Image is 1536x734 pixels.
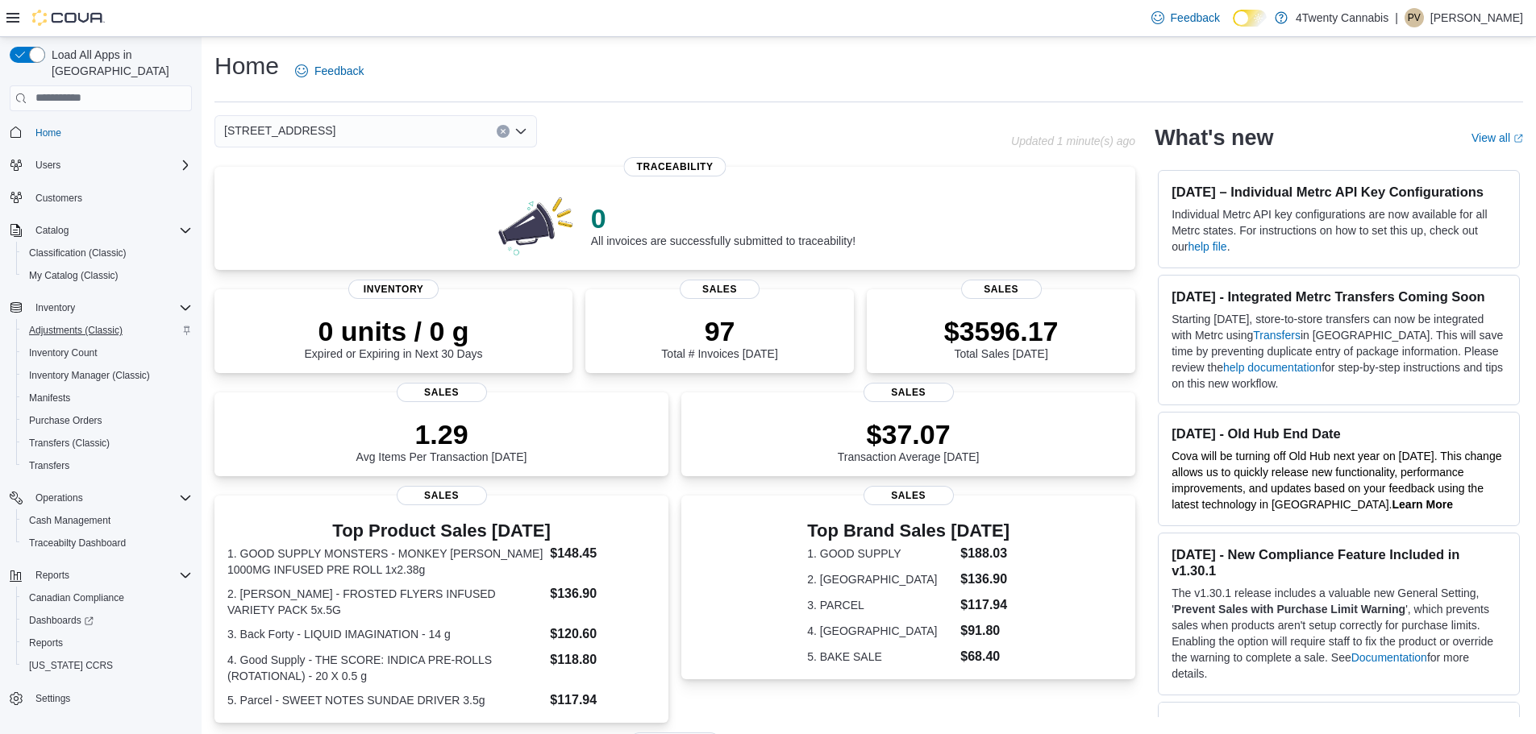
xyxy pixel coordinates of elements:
span: Transfers (Classic) [29,437,110,450]
a: Transfers (Classic) [23,433,116,453]
a: View allExternal link [1471,131,1523,144]
span: Operations [29,488,192,508]
button: Clear input [497,125,510,138]
dt: 2. [GEOGRAPHIC_DATA] [807,571,954,587]
p: Updated 1 minute(s) ago [1011,135,1135,147]
span: Canadian Compliance [29,591,124,604]
a: Feedback [289,55,370,87]
h3: [DATE] - New Compliance Feature Included in v1.30.1 [1172,546,1506,578]
div: Peaches Van Aert [1405,8,1424,27]
span: [STREET_ADDRESS] [224,121,335,140]
button: Traceabilty Dashboard [16,532,198,554]
span: [US_STATE] CCRS [29,659,113,672]
span: Inventory Count [29,346,98,359]
span: Feedback [314,63,364,79]
span: My Catalog (Classic) [29,269,119,282]
span: Catalog [29,221,192,240]
span: Transfers [29,459,69,472]
span: Catalog [35,224,69,237]
dd: $136.90 [960,570,1009,589]
h1: Home [214,50,279,82]
dt: 3. PARCEL [807,597,954,613]
a: Classification (Classic) [23,243,133,263]
span: Customers [35,192,82,205]
div: All invoices are successfully submitted to traceability! [591,202,855,247]
span: Classification (Classic) [29,247,127,259]
p: 1.29 [356,418,527,450]
h3: Top Brand Sales [DATE] [807,521,1009,541]
a: Dashboards [16,609,198,632]
a: Documentation [1351,651,1427,664]
dd: $136.90 [550,584,656,603]
a: Cash Management [23,511,117,530]
h3: [DATE] – Individual Metrc API Key Configurations [1172,184,1506,200]
strong: Learn More [1392,498,1453,511]
button: Reports [29,566,76,585]
dd: $120.60 [550,624,656,644]
span: Sales [397,486,487,505]
p: Individual Metrc API key configurations are now available for all Metrc states. For instructions ... [1172,206,1506,255]
button: Home [3,121,198,144]
dd: $117.94 [960,595,1009,615]
span: Customers [29,188,192,208]
span: Sales [680,280,760,299]
span: Transfers [23,456,192,475]
span: Settings [35,692,70,705]
span: Inventory [348,280,439,299]
input: Dark Mode [1233,10,1267,27]
div: Transaction Average [DATE] [838,418,980,463]
button: Catalog [3,219,198,242]
div: Total Sales [DATE] [944,315,1059,360]
a: Dashboards [23,611,100,630]
span: Home [35,126,61,139]
button: Purchase Orders [16,409,198,432]
img: 0 [494,193,578,257]
a: My Catalog (Classic) [23,266,125,285]
button: Inventory [29,298,81,317]
button: Transfers [16,454,198,477]
p: 97 [661,315,777,347]
span: Inventory Count [23,343,192,363]
strong: Prevent Sales with Purchase Limit Warning [1174,603,1405,616]
span: Transfers (Classic) [23,433,192,453]
button: Cash Management [16,509,198,532]
span: Sales [864,486,954,505]
span: Classification (Classic) [23,243,192,263]
button: Users [29,156,67,175]
button: Canadian Compliance [16,587,198,609]
a: Home [29,123,68,143]
div: Total # Invoices [DATE] [661,315,777,360]
span: Manifests [23,388,192,408]
span: Sales [961,280,1042,299]
dt: 4. [GEOGRAPHIC_DATA] [807,623,954,639]
span: Reports [35,569,69,582]
a: Manifests [23,388,77,408]
a: Transfers [1253,329,1301,342]
p: $37.07 [838,418,980,450]
dt: 1. GOOD SUPPLY [807,545,954,562]
a: Feedback [1145,2,1226,34]
dt: 2. [PERSON_NAME] - FROSTED FLYERS INFUSED VARIETY PACK 5x.5G [227,586,543,618]
span: Sales [397,383,487,402]
button: Operations [3,487,198,509]
a: Adjustments (Classic) [23,321,129,340]
dt: 3. Back Forty - LIQUID IMAGINATION - 14 g [227,626,543,642]
span: Inventory Manager (Classic) [29,369,150,382]
span: Inventory [29,298,192,317]
h3: [DATE] - Integrated Metrc Transfers Coming Soon [1172,288,1506,305]
span: Dashboards [23,611,192,630]
a: help documentation [1223,361,1322,374]
button: Settings [3,686,198,710]
button: Operations [29,488,89,508]
span: Cova will be turning off Old Hub next year on [DATE]. This change allows us to quickly release ne... [1172,450,1501,511]
span: Operations [35,491,83,504]
p: The v1.30.1 release includes a valuable new General Setting, ' ', which prevents sales when produ... [1172,585,1506,682]
span: Load All Apps in [GEOGRAPHIC_DATA] [45,47,192,79]
p: [PERSON_NAME] [1430,8,1523,27]
span: Reports [29,566,192,585]
button: Manifests [16,387,198,409]
a: Canadian Compliance [23,588,131,608]
span: My Catalog (Classic) [23,266,192,285]
span: Cash Management [23,511,192,530]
